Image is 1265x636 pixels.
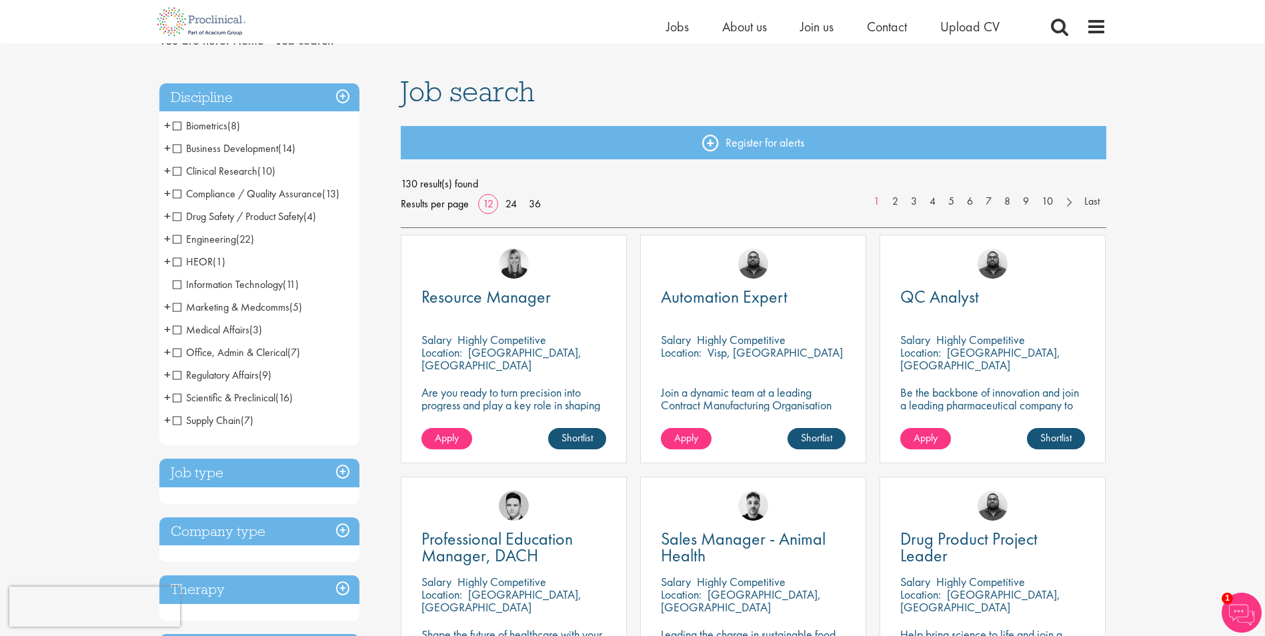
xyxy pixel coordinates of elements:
[241,413,253,427] span: (7)
[788,428,846,449] a: Shortlist
[421,386,606,424] p: Are you ready to turn precision into progress and play a key role in shaping the future of pharma...
[904,194,924,209] a: 3
[9,587,180,627] iframe: reCAPTCHA
[478,197,498,211] a: 12
[159,517,359,546] h3: Company type
[173,277,299,291] span: Information Technology
[227,119,240,133] span: (8)
[421,531,606,564] a: Professional Education Manager, DACH
[173,187,322,201] span: Compliance / Quality Assurance
[164,229,171,249] span: +
[173,209,316,223] span: Drug Safety / Product Safety
[173,391,275,405] span: Scientific & Preclinical
[697,574,786,589] p: Highly Competitive
[738,249,768,279] img: Ashley Bennett
[173,368,259,382] span: Regulatory Affairs
[800,18,834,35] a: Join us
[722,18,767,35] a: About us
[979,194,998,209] a: 7
[978,249,1008,279] img: Ashley Bennett
[867,18,907,35] a: Contact
[283,277,299,291] span: (11)
[173,413,241,427] span: Supply Chain
[900,428,951,449] a: Apply
[900,587,941,602] span: Location:
[401,73,535,109] span: Job search
[457,574,546,589] p: Highly Competitive
[173,323,262,337] span: Medical Affairs
[287,345,300,359] span: (7)
[900,285,979,308] span: QC Analyst
[421,587,581,615] p: [GEOGRAPHIC_DATA], [GEOGRAPHIC_DATA]
[978,491,1008,521] img: Ashley Bennett
[164,319,171,339] span: +
[173,232,254,246] span: Engineering
[914,431,938,445] span: Apply
[900,531,1085,564] a: Drug Product Project Leader
[173,141,295,155] span: Business Development
[661,289,846,305] a: Automation Expert
[164,297,171,317] span: +
[697,332,786,347] p: Highly Competitive
[173,345,300,359] span: Office, Admin & Clerical
[173,187,339,201] span: Compliance / Quality Assurance
[421,527,573,567] span: Professional Education Manager, DACH
[159,459,359,487] h3: Job type
[173,413,253,427] span: Supply Chain
[942,194,961,209] a: 5
[900,527,1038,567] span: Drug Product Project Leader
[289,300,302,314] span: (5)
[173,368,271,382] span: Regulatory Affairs
[674,431,698,445] span: Apply
[173,119,227,133] span: Biometrics
[173,300,289,314] span: Marketing & Medcomms
[164,251,171,271] span: +
[1222,593,1262,633] img: Chatbot
[867,194,886,209] a: 1
[998,194,1017,209] a: 8
[275,391,293,405] span: (16)
[173,209,303,223] span: Drug Safety / Product Safety
[900,345,941,360] span: Location:
[960,194,980,209] a: 6
[164,365,171,385] span: +
[164,115,171,135] span: +
[164,387,171,407] span: +
[249,323,262,337] span: (3)
[173,300,302,314] span: Marketing & Medcomms
[499,491,529,521] a: Connor Lynes
[173,232,236,246] span: Engineering
[259,368,271,382] span: (9)
[164,206,171,226] span: +
[164,138,171,158] span: +
[164,342,171,362] span: +
[278,141,295,155] span: (14)
[173,255,225,269] span: HEOR
[173,323,249,337] span: Medical Affairs
[401,174,1106,194] span: 130 result(s) found
[936,332,1025,347] p: Highly Competitive
[173,391,293,405] span: Scientific & Preclinical
[738,491,768,521] img: Dean Fisher
[159,575,359,604] h3: Therapy
[421,428,472,449] a: Apply
[524,197,545,211] a: 36
[708,345,843,360] p: Visp, [GEOGRAPHIC_DATA]
[661,574,691,589] span: Salary
[900,332,930,347] span: Salary
[257,164,275,178] span: (10)
[661,587,702,602] span: Location:
[421,345,462,360] span: Location:
[421,285,551,308] span: Resource Manager
[661,345,702,360] span: Location:
[499,249,529,279] a: Janelle Jones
